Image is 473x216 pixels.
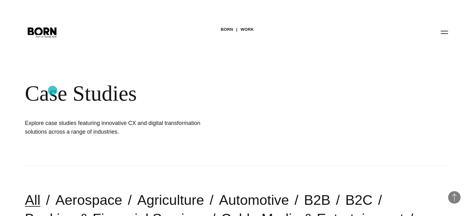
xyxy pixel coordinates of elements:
[304,192,330,208] a: B2B
[25,119,211,136] h1: Explore case studies featuring innovative CX and digital transformation solutions across a range ...
[437,25,452,39] button: Open
[345,192,373,208] a: B2C
[25,192,40,208] a: All
[25,81,379,106] div: Case Studies
[219,192,289,208] a: Automotive
[241,25,254,34] a: Work
[221,25,233,34] a: BORN
[448,191,461,204] button: Back to Top
[55,192,122,208] a: Aerospace
[137,192,204,208] a: Agriculture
